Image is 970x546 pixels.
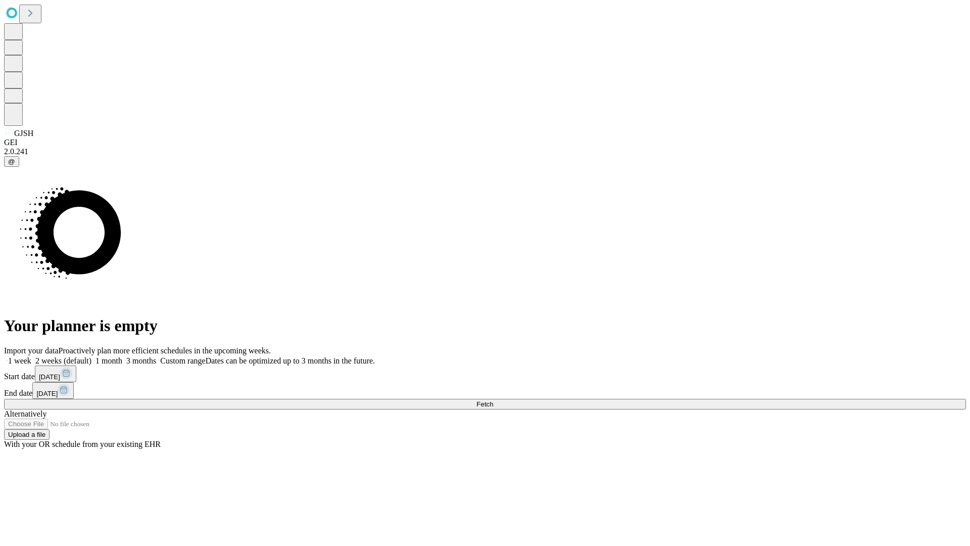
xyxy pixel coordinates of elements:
span: [DATE] [36,390,58,397]
span: 1 week [8,356,31,365]
button: [DATE] [35,366,76,382]
span: Custom range [160,356,205,365]
span: Dates can be optimized up to 3 months in the future. [206,356,375,365]
span: 2 weeks (default) [35,356,91,365]
button: Fetch [4,399,966,409]
button: [DATE] [32,382,74,399]
span: Fetch [476,400,493,408]
div: GEI [4,138,966,147]
span: 3 months [126,356,156,365]
span: Import your data [4,346,59,355]
div: Start date [4,366,966,382]
div: 2.0.241 [4,147,966,156]
h1: Your planner is empty [4,316,966,335]
span: Alternatively [4,409,46,418]
button: Upload a file [4,429,50,440]
span: 1 month [95,356,122,365]
span: [DATE] [39,373,60,381]
span: Proactively plan more efficient schedules in the upcoming weeks. [59,346,271,355]
span: With your OR schedule from your existing EHR [4,440,161,448]
span: GJSH [14,129,33,138]
button: @ [4,156,19,167]
div: End date [4,382,966,399]
span: @ [8,158,15,165]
